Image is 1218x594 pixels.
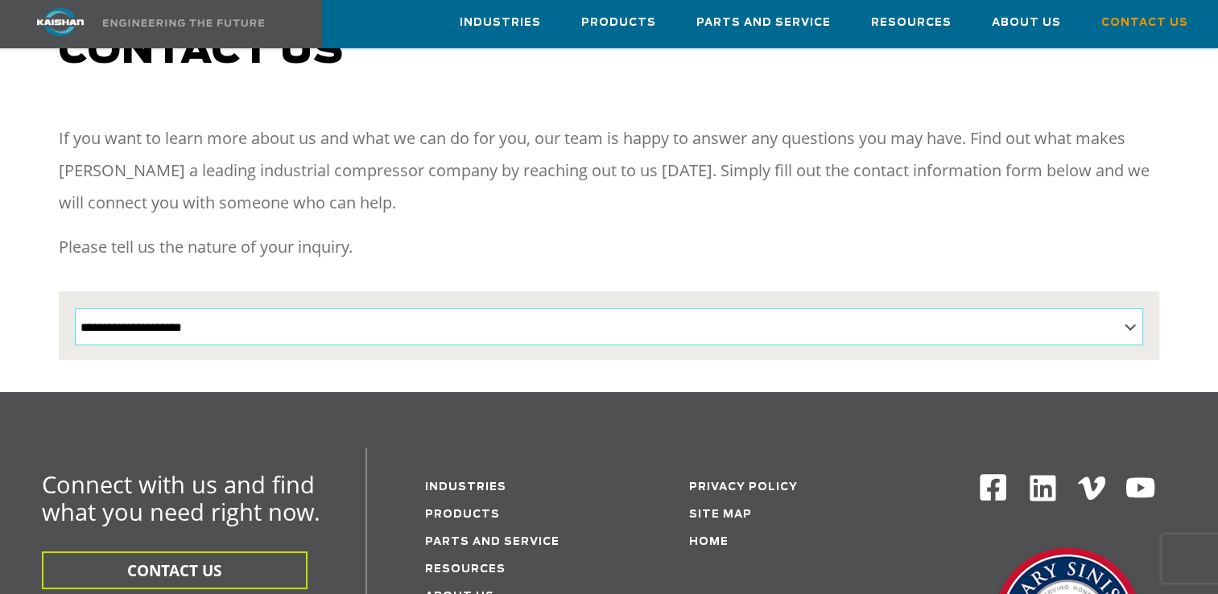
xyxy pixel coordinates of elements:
[696,14,831,32] span: Parts and Service
[1125,472,1156,504] img: Youtube
[581,14,656,32] span: Products
[689,537,729,547] a: Home
[42,551,308,589] button: CONTACT US
[992,1,1061,44] a: About Us
[460,14,541,32] span: Industries
[59,231,1160,263] p: Please tell us the nature of your inquiry.
[460,1,541,44] a: Industries
[1101,14,1188,32] span: Contact Us
[978,472,1008,502] img: Facebook
[871,1,952,44] a: Resources
[992,14,1061,32] span: About Us
[689,482,798,493] a: Privacy Policy
[425,482,506,493] a: Industries
[1027,472,1059,504] img: Linkedin
[425,537,559,547] a: Parts and service
[689,509,752,520] a: Site Map
[696,1,831,44] a: Parts and Service
[1078,476,1105,500] img: Vimeo
[581,1,656,44] a: Products
[1101,1,1188,44] a: Contact Us
[59,122,1160,219] p: If you want to learn more about us and what we can do for you, our team is happy to answer any qu...
[59,32,344,71] span: Contact us
[871,14,952,32] span: Resources
[42,468,320,527] span: Connect with us and find what you need right now.
[425,509,500,520] a: Products
[103,19,264,27] img: Engineering the future
[425,564,506,575] a: Resources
